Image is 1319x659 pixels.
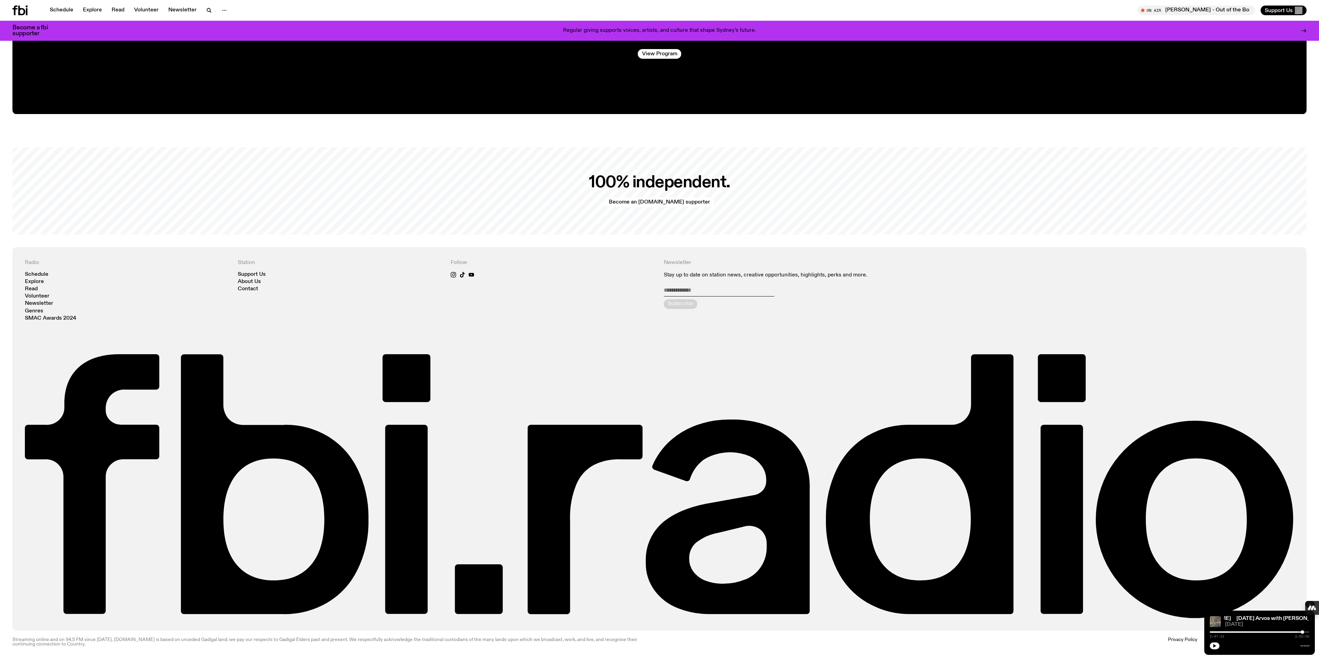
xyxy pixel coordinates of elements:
h3: Become a fbi supporter [12,25,57,37]
h4: Newsletter [664,260,1081,266]
p: Streaming online and on 94.5 FM since [DATE]. [DOMAIN_NAME] is based on unceded Gadigal land; we ... [12,638,656,647]
img: A corner shot of the fbi music library [1210,616,1221,627]
p: Regular giving supports voices, artists, and culture that shape Sydney’s future. [563,28,756,34]
a: View Program [638,49,681,59]
a: Support Us [238,272,266,277]
a: Genres [25,309,43,314]
span: [DATE] [1225,622,1309,627]
a: Privacy Policy [1168,638,1197,647]
a: Schedule [46,6,77,15]
a: Read [25,286,38,292]
h2: 100% independent. [589,175,730,190]
a: Read [107,6,129,15]
p: Stay up to date on station news, creative opportunities, highlights, perks and more. [664,272,1081,279]
a: Explore [25,279,44,284]
span: 3:00:00 [1295,635,1309,638]
a: Newsletter [25,301,53,306]
button: Subscribe [664,299,697,309]
a: Explore [79,6,106,15]
a: Volunteer [130,6,163,15]
a: About Us [238,279,261,284]
button: On Air[PERSON_NAME] - Out of the Box [1138,6,1255,15]
a: Schedule [25,272,48,277]
a: Contact [238,286,258,292]
a: Volunteer [25,294,49,299]
span: Support Us [1265,7,1293,13]
h4: Station [238,260,442,266]
h4: Follow [451,260,655,266]
a: SMAC Awards 2024 [25,316,76,321]
a: [DATE] Arvos with [PERSON_NAME] [1138,616,1231,621]
button: Support Us [1261,6,1307,15]
h4: Radio [25,260,229,266]
a: Newsletter [164,6,201,15]
a: Become an [DOMAIN_NAME] supporter [605,197,714,207]
span: 2:47:31 [1210,635,1224,638]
